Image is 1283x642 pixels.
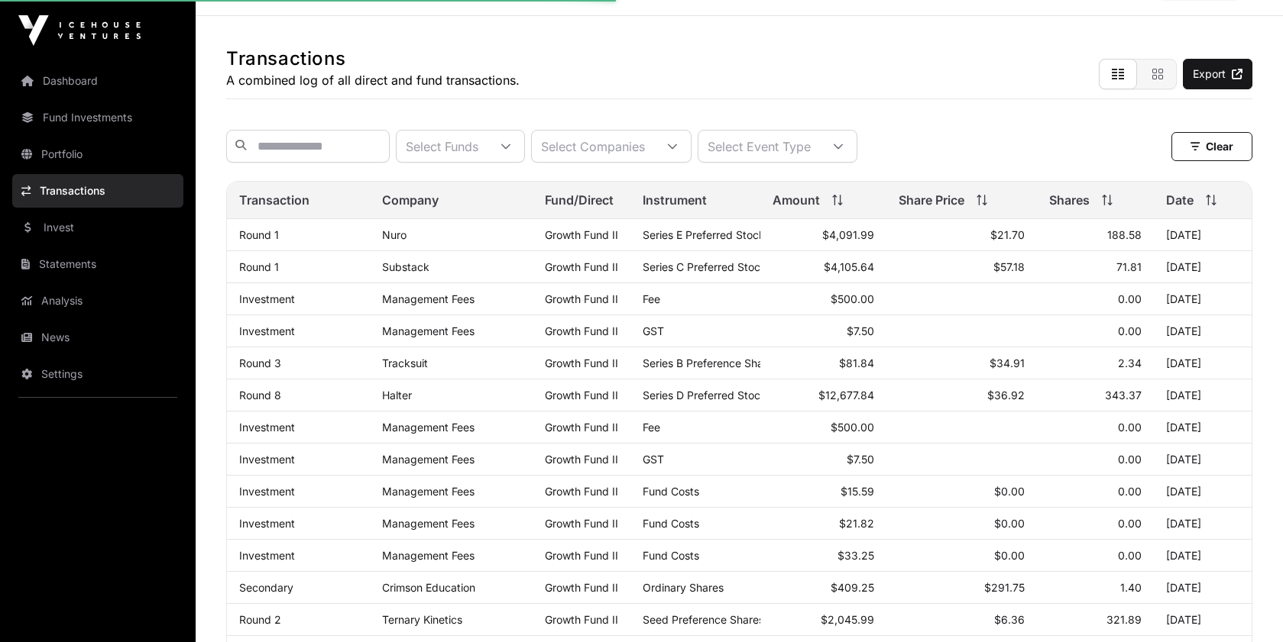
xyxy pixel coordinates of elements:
span: Fund Costs [643,485,699,498]
span: 321.89 [1106,613,1142,626]
span: $291.75 [984,581,1025,594]
a: Dashboard [12,64,183,98]
td: $33.25 [760,540,886,572]
td: [DATE] [1154,219,1252,251]
span: 0.00 [1118,485,1142,498]
span: Fee [643,421,660,434]
span: Series B Preference Shares [643,356,779,369]
a: Ternary Kinetics [382,613,462,626]
a: Growth Fund II [545,228,618,241]
td: $500.00 [760,411,886,444]
span: $34.91 [990,356,1025,369]
a: Crimson Education [382,581,475,594]
p: Management Fees [382,549,520,562]
a: Settings [12,357,183,391]
h1: Transactions [226,47,520,71]
a: Secondary [239,581,293,594]
a: Fund Investments [12,101,183,134]
a: Substack [382,260,429,273]
span: Seed Preference Shares [643,613,764,626]
span: Series D Preferred Stock [643,389,766,402]
span: 0.00 [1118,421,1142,434]
p: Management Fees [382,292,520,305]
span: $0.00 [994,517,1025,530]
a: Investment [239,517,295,530]
p: Management Fees [382,485,520,498]
a: News [12,321,183,354]
span: Series C Preferred Stock [643,260,766,273]
a: Growth Fund II [545,549,618,562]
span: $36.92 [987,389,1025,402]
span: 0.00 [1118,549,1142,562]
td: [DATE] [1154,572,1252,604]
td: [DATE] [1154,251,1252,283]
span: Transaction [239,191,309,209]
td: $12,677.84 [760,379,886,411]
p: Management Fees [382,324,520,337]
a: Tracksuit [382,356,428,369]
span: Shares [1049,191,1090,209]
span: 343.37 [1105,389,1142,402]
td: $409.25 [760,572,886,604]
a: Growth Fund II [545,613,618,626]
td: $4,105.64 [760,251,886,283]
span: 188.58 [1107,228,1142,241]
a: Nuro [382,228,407,241]
a: Growth Fund II [545,453,618,466]
a: Investment [239,324,295,337]
button: Clear [1171,132,1252,161]
span: $0.00 [994,485,1025,498]
p: Management Fees [382,453,520,466]
a: Growth Fund II [545,517,618,530]
td: [DATE] [1154,604,1252,636]
span: Fund Costs [643,549,699,562]
div: Select Companies [532,131,654,162]
a: Growth Fund II [545,324,618,337]
span: 0.00 [1118,453,1142,466]
span: Fund Costs [643,517,699,530]
a: Round 3 [239,356,281,369]
a: Halter [382,389,412,402]
td: [DATE] [1154,508,1252,540]
span: $6.36 [994,613,1025,626]
td: $81.84 [760,347,886,379]
a: Growth Fund II [545,260,618,273]
td: [DATE] [1154,283,1252,315]
a: Growth Fund II [545,581,618,594]
img: Icehouse Ventures Logo [18,15,141,46]
td: $7.50 [760,315,886,347]
td: [DATE] [1154,476,1252,508]
a: Growth Fund II [545,389,618,402]
span: 0.00 [1118,292,1142,305]
div: Chat Widget [1207,569,1283,642]
a: Statements [12,247,183,281]
span: Company [382,191,439,209]
span: GST [643,324,664,337]
a: Growth Fund II [545,292,618,305]
a: Growth Fund II [545,356,618,369]
a: Growth Fund II [545,485,618,498]
td: $21.82 [760,508,886,540]
td: [DATE] [1154,347,1252,379]
p: A combined log of all direct and fund transactions. [226,71,520,89]
p: Management Fees [382,517,520,530]
td: [DATE] [1154,379,1252,411]
td: [DATE] [1154,315,1252,347]
span: 1.40 [1120,581,1142,594]
a: Transactions [12,174,183,208]
div: Select Event Type [698,131,820,162]
span: GST [643,453,664,466]
span: Date [1166,191,1194,209]
td: $2,045.99 [760,604,886,636]
span: Fee [643,292,660,305]
a: Investment [239,292,295,305]
td: $7.50 [760,444,886,476]
span: Series E Preferred Stock [643,228,765,241]
a: Round 1 [239,260,279,273]
span: $57.18 [993,260,1025,273]
a: Growth Fund II [545,421,618,434]
td: $4,091.99 [760,219,886,251]
td: $15.59 [760,476,886,508]
span: Ordinary Shares [643,581,724,594]
a: Invest [12,211,183,244]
